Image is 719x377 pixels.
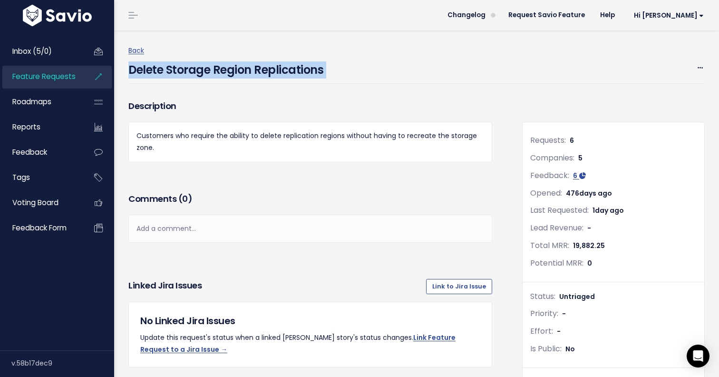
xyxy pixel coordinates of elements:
[634,12,704,19] span: Hi [PERSON_NAME]
[565,344,575,354] span: No
[622,8,711,23] a: Hi [PERSON_NAME]
[140,332,480,356] p: Update this request's status when a linked [PERSON_NAME] story's status changes.
[2,116,79,138] a: Reports
[2,40,79,62] a: Inbox (5/0)
[136,130,484,154] p: Customers who require the ability to delete replication regions without having to recreate the st...
[530,222,583,233] span: Lead Revenue:
[579,188,612,198] span: days ago
[530,188,562,198] span: Opened:
[11,351,114,376] div: v.58b17dec9
[530,343,562,354] span: Is Public:
[570,136,574,145] span: 6
[447,12,486,19] span: Changelog
[2,192,79,214] a: Voting Board
[128,57,323,79] h4: Delete Storage Region Replications
[530,240,569,251] span: Total MRR:
[587,223,591,233] span: -
[562,309,566,318] span: -
[182,193,188,205] span: 0
[566,188,612,198] span: 476
[12,147,47,157] span: Feedback
[2,91,79,113] a: Roadmaps
[2,217,79,239] a: Feedback form
[128,99,492,113] h3: Description
[557,327,561,336] span: -
[530,152,574,163] span: Companies:
[573,241,605,250] span: 19,882.25
[595,206,624,215] span: day ago
[687,345,709,367] div: Open Intercom Messenger
[12,172,30,182] span: Tags
[2,66,79,88] a: Feature Requests
[530,291,555,302] span: Status:
[140,314,480,328] h5: No Linked Jira Issues
[426,279,492,294] a: Link to Jira Issue
[12,71,76,81] span: Feature Requests
[12,46,52,56] span: Inbox (5/0)
[501,8,593,22] a: Request Savio Feature
[2,141,79,163] a: Feedback
[2,167,79,188] a: Tags
[559,292,595,301] span: Untriaged
[530,258,583,268] span: Potential MRR:
[530,135,566,146] span: Requests:
[530,170,569,181] span: Feedback:
[593,8,622,22] a: Help
[128,215,492,243] div: Add a comment...
[593,206,624,215] span: 1
[578,153,583,163] span: 5
[128,279,202,294] h3: Linked Jira issues
[12,198,58,208] span: Voting Board
[128,192,492,206] h3: Comments ( )
[12,122,40,132] span: Reports
[20,5,94,26] img: logo-white.9d6f32f41409.svg
[12,97,51,107] span: Roadmaps
[530,205,589,216] span: Last Requested:
[530,326,553,337] span: Effort:
[128,46,144,55] a: Back
[573,171,586,180] a: 6
[12,223,67,233] span: Feedback form
[573,171,577,180] span: 6
[530,308,558,319] span: Priority:
[587,258,592,268] span: 0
